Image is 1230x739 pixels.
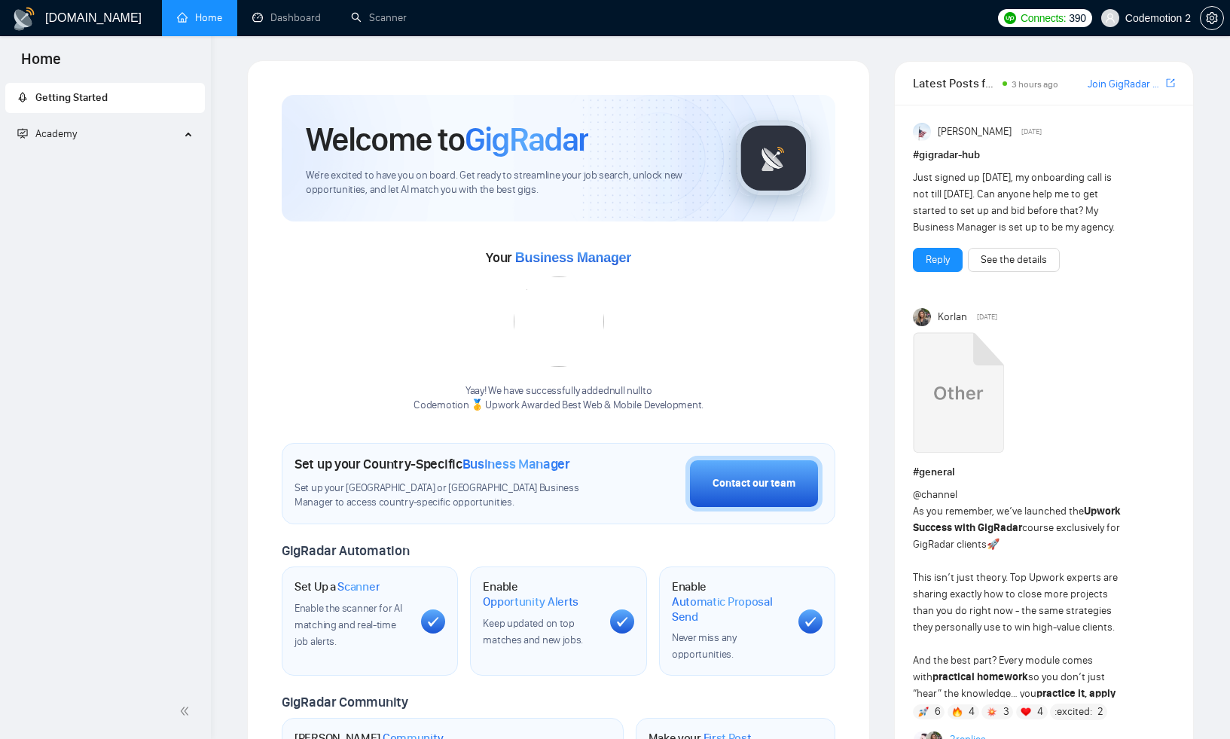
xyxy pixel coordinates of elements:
[282,542,409,559] span: GigRadar Automation
[1021,10,1066,26] span: Connects:
[913,123,931,141] img: Anisuzzaman Khan
[1021,125,1042,139] span: [DATE]
[17,128,28,139] span: fund-projection-screen
[913,147,1175,163] h1: # gigradar-hub
[483,579,597,609] h1: Enable
[913,308,931,326] img: Korlan
[952,707,963,717] img: 🔥
[932,670,1028,683] strong: practical homework
[913,332,1003,458] a: Upwork Success with GigRadar.mp4
[672,594,786,624] span: Automatic Proposal Send
[913,169,1122,236] div: Just signed up [DATE], my onboarding call is not till [DATE]. Can anyone help me to get started t...
[1201,12,1223,24] span: setting
[672,579,786,624] h1: Enable
[935,704,941,719] span: 6
[1069,10,1085,26] span: 390
[968,248,1060,272] button: See the details
[514,276,604,367] img: error
[1003,704,1009,719] span: 3
[672,631,737,661] span: Never miss any opportunities.
[486,249,631,266] span: Your
[981,252,1047,268] a: See the details
[306,169,712,197] span: We're excited to have you on board. Get ready to streamline your job search, unlock new opportuni...
[414,399,704,413] p: Codemotion 🥇 Upwork Awarded Best Web & Mobile Development .
[1055,704,1092,720] span: :excited:
[483,617,583,646] span: Keep updated on top matches and new jobs.
[12,7,36,31] img: logo
[1179,688,1215,724] iframe: Intercom live chat
[515,250,631,265] span: Business Manager
[179,704,194,719] span: double-left
[1021,707,1031,717] img: ❤️
[306,119,588,160] h1: Welcome to
[913,464,1175,481] h1: # general
[177,11,222,24] a: homeHome
[713,475,795,492] div: Contact our team
[987,538,1000,551] span: 🚀
[1166,76,1175,90] a: export
[5,83,205,113] li: Getting Started
[913,488,957,501] span: @channel
[969,704,975,719] span: 4
[35,127,77,140] span: Academy
[1200,12,1224,24] a: setting
[17,92,28,102] span: rocket
[17,127,77,140] span: Academy
[1166,77,1175,89] span: export
[938,309,967,325] span: Korlan
[465,119,588,160] span: GigRadar
[295,481,610,510] span: Set up your [GEOGRAPHIC_DATA] or [GEOGRAPHIC_DATA] Business Manager to access country-specific op...
[295,579,380,594] h1: Set Up a
[913,74,998,93] span: Latest Posts from the GigRadar Community
[414,384,704,413] div: Yaay! We have successfully added null null to
[1200,6,1224,30] button: setting
[483,594,578,609] span: Opportunity Alerts
[295,456,570,472] h1: Set up your Country-Specific
[351,11,407,24] a: searchScanner
[282,694,408,710] span: GigRadar Community
[1097,704,1103,719] span: 2
[1088,76,1163,93] a: Join GigRadar Slack Community
[913,248,963,272] button: Reply
[977,310,997,324] span: [DATE]
[918,707,929,717] img: 🚀
[1037,704,1043,719] span: 4
[987,707,997,717] img: 💥
[736,121,811,196] img: gigradar-logo.png
[252,11,321,24] a: dashboardDashboard
[1105,13,1116,23] span: user
[9,48,73,80] span: Home
[1004,12,1016,24] img: upwork-logo.png
[462,456,570,472] span: Business Manager
[685,456,823,511] button: Contact our team
[35,91,108,104] span: Getting Started
[337,579,380,594] span: Scanner
[938,124,1012,140] span: [PERSON_NAME]
[295,602,402,648] span: Enable the scanner for AI matching and real-time job alerts.
[926,252,950,268] a: Reply
[1012,79,1058,90] span: 3 hours ago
